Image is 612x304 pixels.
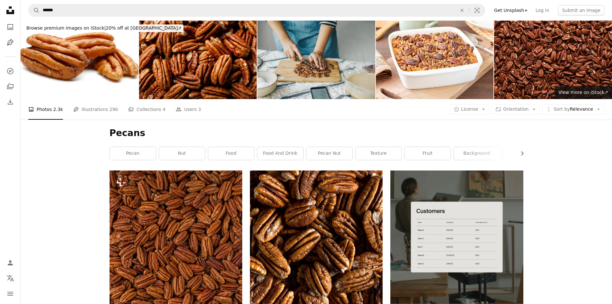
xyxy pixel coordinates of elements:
a: pecan [110,147,156,160]
a: Get Unsplash+ [490,5,532,15]
button: License [450,104,490,115]
span: View more on iStock ↗ [558,90,608,95]
a: fruit [405,147,451,160]
a: View more on iStock↗ [554,86,612,99]
img: Pecan nuts background, top view [139,21,257,99]
span: 290 [110,106,118,113]
img: Southern baked mashed sweet potato casserole with pecan crumble [376,21,494,99]
a: Explore [4,65,17,78]
span: Browse premium images on iStock | [26,25,106,31]
span: Relevance [554,106,593,113]
a: food [208,147,254,160]
a: Illustrations 290 [73,99,118,120]
a: brown coffee beans in close up photography [250,238,383,244]
button: scroll list to the right [516,147,523,160]
a: Log in / Sign up [4,256,17,269]
a: texture [356,147,402,160]
img: Woman baking at home using online recipe [257,21,375,99]
button: Orientation [492,104,540,115]
span: Sort by [554,106,570,112]
a: background [454,147,500,160]
a: nut [159,147,205,160]
button: Search Unsplash [29,4,40,16]
a: Download History [4,96,17,108]
button: Language [4,272,17,285]
button: Menu [4,287,17,300]
a: Log in [532,5,553,15]
button: Sort byRelevance [542,104,604,115]
button: Visual search [469,4,485,16]
form: Find visuals sitewide [28,4,485,17]
a: wallpaper [503,147,549,160]
h1: Pecans [110,127,523,139]
span: 3 [198,106,201,113]
a: pecan nut [306,147,352,160]
img: file-1747939376688-baf9a4a454ffimage [390,170,523,303]
span: License [461,106,478,112]
img: Pecan Nuts [21,21,138,99]
span: Orientation [503,106,528,112]
span: 4 [163,106,165,113]
a: Users 3 [176,99,201,120]
img: Pecan nuts background, top view. Pecans fruits texture, close-up [494,21,612,99]
a: Photos [4,21,17,33]
a: Collections [4,80,17,93]
a: food and drink [257,147,303,160]
button: Clear [455,4,469,16]
a: Browse premium images on iStock|20% off at [GEOGRAPHIC_DATA]↗ [21,21,187,36]
a: a pile of pecans sitting on top of a table [110,267,242,273]
a: Collections 4 [128,99,165,120]
a: Illustrations [4,36,17,49]
span: 20% off at [GEOGRAPHIC_DATA] ↗ [26,25,182,31]
button: Submit an image [558,5,604,15]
